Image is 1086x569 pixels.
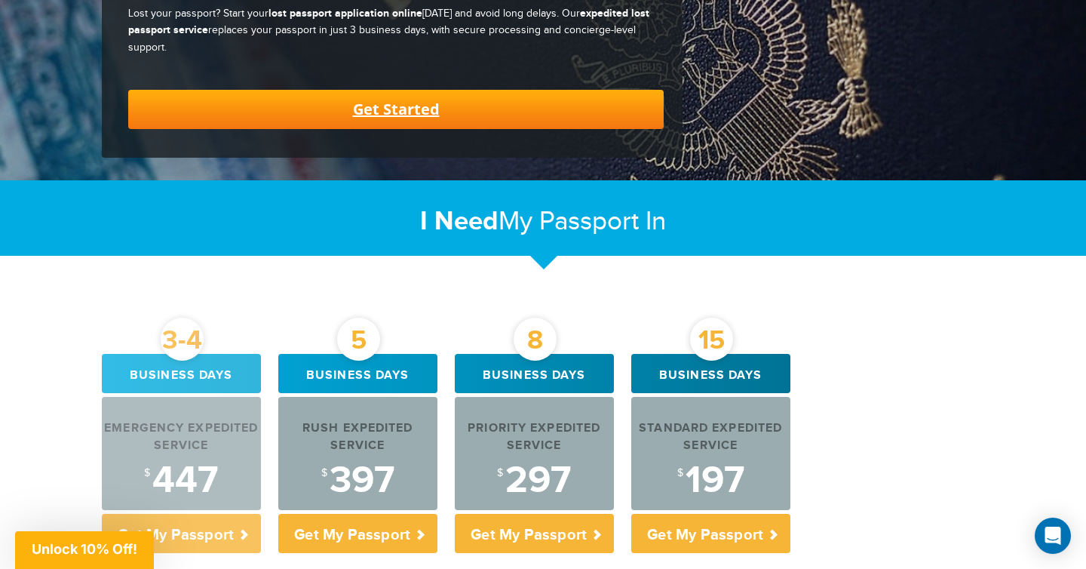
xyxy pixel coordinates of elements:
[514,318,557,361] div: 8
[631,514,790,553] p: Get My Passport
[677,467,683,479] sup: $
[128,5,664,56] p: Lost your passport? Start your [DATE] and avoid long delays. Our replaces your passport in just 3...
[278,462,437,500] div: 397
[420,205,499,238] strong: I Need
[102,514,261,553] p: Get My Passport
[539,206,666,237] span: Passport In
[102,420,261,455] div: Emergency Expedited Service
[102,354,261,393] div: Business days
[321,467,327,479] sup: $
[455,354,614,393] div: Business days
[102,205,984,238] h2: My
[278,420,437,455] div: Rush Expedited Service
[337,318,380,361] div: 5
[690,318,733,361] div: 15
[161,318,204,361] div: 3-4
[631,420,790,455] div: Standard Expedited Service
[278,354,437,393] div: Business days
[455,420,614,455] div: Priority Expedited Service
[1035,518,1071,554] div: Open Intercom Messenger
[455,514,614,553] p: Get My Passport
[631,462,790,500] div: 197
[128,90,664,129] a: Get Started
[455,462,614,500] div: 297
[278,514,437,553] p: Get My Passport
[32,541,137,557] span: Unlock 10% Off!
[631,354,790,393] div: Business days
[144,467,150,479] sup: $
[102,462,261,500] div: 447
[631,354,790,553] a: 15 Business days Standard Expedited Service $197 Get My Passport
[497,467,503,479] sup: $
[268,7,422,20] strong: lost passport application online
[15,531,154,569] div: Unlock 10% Off!
[278,354,437,553] a: 5 Business days Rush Expedited Service $397 Get My Passport
[102,354,261,553] a: 3-4 Business days Emergency Expedited Service $447 Get My Passport
[455,354,614,553] a: 8 Business days Priority Expedited Service $297 Get My Passport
